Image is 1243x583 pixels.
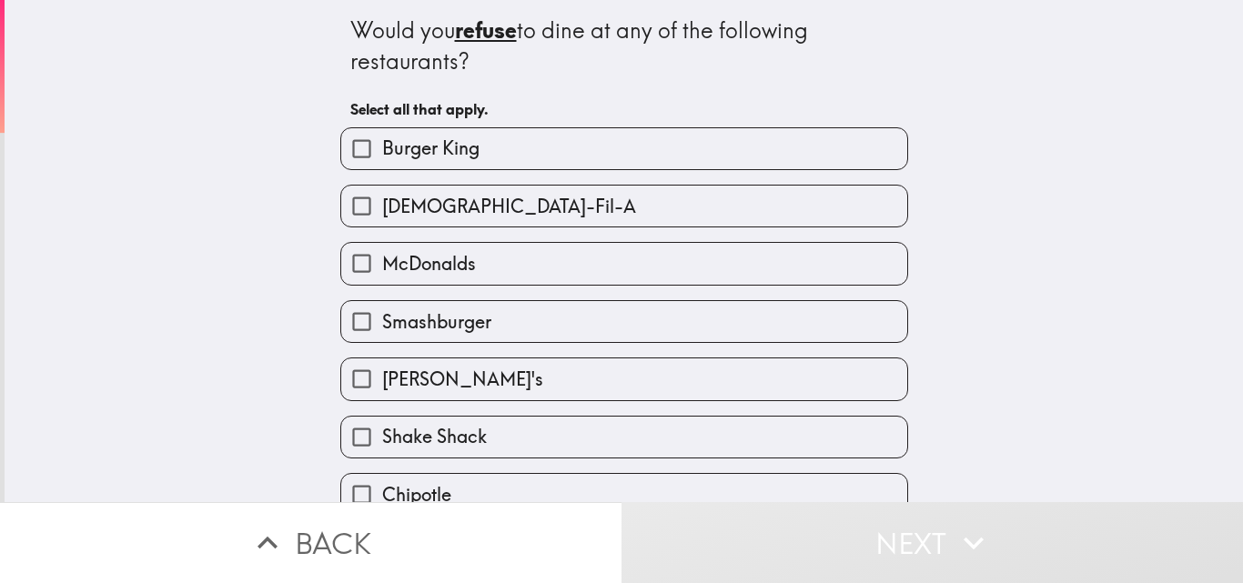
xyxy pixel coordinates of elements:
[621,502,1243,583] button: Next
[341,358,907,399] button: [PERSON_NAME]'s
[341,128,907,169] button: Burger King
[341,474,907,515] button: Chipotle
[341,243,907,284] button: McDonalds
[382,194,636,219] span: [DEMOGRAPHIC_DATA]-Fil-A
[350,99,898,119] h6: Select all that apply.
[382,482,451,508] span: Chipotle
[382,309,491,335] span: Smashburger
[382,251,476,276] span: McDonalds
[382,136,480,161] span: Burger King
[341,301,907,342] button: Smashburger
[350,15,898,76] div: Would you to dine at any of the following restaurants?
[341,417,907,457] button: Shake Shack
[455,16,517,44] u: refuse
[341,186,907,226] button: [DEMOGRAPHIC_DATA]-Fil-A
[382,424,487,449] span: Shake Shack
[382,367,543,392] span: [PERSON_NAME]'s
